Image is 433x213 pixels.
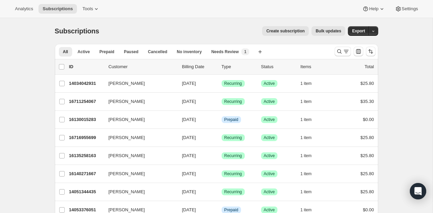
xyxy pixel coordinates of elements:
[360,81,374,86] span: $25.80
[69,98,103,105] p: 16711254067
[391,4,422,14] button: Settings
[365,63,374,70] p: Total
[335,47,351,56] button: Search and filter results
[124,49,139,55] span: Paused
[182,117,196,122] span: [DATE]
[182,81,196,86] span: [DATE]
[264,99,275,104] span: Active
[182,207,196,212] span: [DATE]
[69,134,103,141] p: 16716955699
[105,114,173,125] button: [PERSON_NAME]
[224,153,242,158] span: Recurring
[69,188,103,195] p: 14051344435
[109,188,145,195] span: [PERSON_NAME]
[360,99,374,104] span: $35.30
[402,6,418,12] span: Settings
[69,80,103,87] p: 14034042931
[301,81,312,86] span: 1 item
[78,49,90,55] span: Active
[224,171,242,177] span: Recurring
[63,49,68,55] span: All
[69,116,103,123] p: 16130015283
[348,26,369,36] button: Export
[358,4,389,14] button: Help
[69,151,374,161] div: 16135258163[PERSON_NAME][DATE]SuccessRecurringSuccessActive1 item$25.80
[109,98,145,105] span: [PERSON_NAME]
[109,63,177,70] p: Customer
[264,135,275,140] span: Active
[148,49,167,55] span: Cancelled
[301,97,319,106] button: 1 item
[211,49,239,55] span: Needs Review
[224,81,242,86] span: Recurring
[55,27,99,35] span: Subscriptions
[182,153,196,158] span: [DATE]
[264,81,275,86] span: Active
[360,171,374,176] span: $25.80
[266,28,305,34] span: Create subscription
[301,171,312,177] span: 1 item
[82,6,93,12] span: Tools
[224,117,238,122] span: Prepaid
[360,189,374,194] span: $25.80
[244,49,246,55] span: 1
[352,28,365,34] span: Export
[105,150,173,161] button: [PERSON_NAME]
[369,6,378,12] span: Help
[109,134,145,141] span: [PERSON_NAME]
[182,135,196,140] span: [DATE]
[182,99,196,104] span: [DATE]
[105,96,173,107] button: [PERSON_NAME]
[69,115,374,124] div: 16130015283[PERSON_NAME][DATE]InfoPrepaidSuccessActive1 item$0.00
[69,63,103,70] p: ID
[182,63,216,70] p: Billing Date
[410,183,426,199] div: Open Intercom Messenger
[177,49,202,55] span: No inventory
[69,169,374,179] div: 16140271667[PERSON_NAME][DATE]SuccessRecurringSuccessActive1 item$25.80
[38,4,77,14] button: Subscriptions
[366,47,375,56] button: Sort the results
[109,152,145,159] span: [PERSON_NAME]
[255,47,266,57] button: Create new view
[301,153,312,158] span: 1 item
[105,132,173,143] button: [PERSON_NAME]
[109,116,145,123] span: [PERSON_NAME]
[69,152,103,159] p: 16135258163
[311,26,345,36] button: Bulk updates
[224,207,238,213] span: Prepaid
[78,4,104,14] button: Tools
[105,78,173,89] button: [PERSON_NAME]
[105,168,173,179] button: [PERSON_NAME]
[109,170,145,177] span: [PERSON_NAME]
[301,151,319,161] button: 1 item
[316,28,341,34] span: Bulk updates
[15,6,33,12] span: Analytics
[69,133,374,142] div: 16716955699[PERSON_NAME][DATE]SuccessRecurringSuccessActive1 item$25.80
[301,115,319,124] button: 1 item
[69,63,374,70] div: IDCustomerBilling DateTypeStatusItemsTotal
[363,117,374,122] span: $0.00
[222,63,256,70] div: Type
[264,153,275,158] span: Active
[69,97,374,106] div: 16711254067[PERSON_NAME][DATE]SuccessRecurringSuccessActive1 item$35.30
[301,63,335,70] div: Items
[11,4,37,14] button: Analytics
[360,153,374,158] span: $25.80
[105,186,173,197] button: [PERSON_NAME]
[264,117,275,122] span: Active
[301,169,319,179] button: 1 item
[43,6,73,12] span: Subscriptions
[109,80,145,87] span: [PERSON_NAME]
[261,63,295,70] p: Status
[301,187,319,197] button: 1 item
[301,99,312,104] span: 1 item
[69,187,374,197] div: 14051344435[PERSON_NAME][DATE]SuccessRecurringSuccessActive1 item$25.80
[182,189,196,194] span: [DATE]
[301,117,312,122] span: 1 item
[99,49,114,55] span: Prepaid
[363,207,374,212] span: $0.00
[69,170,103,177] p: 16140271667
[262,26,309,36] button: Create subscription
[224,135,242,140] span: Recurring
[224,189,242,195] span: Recurring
